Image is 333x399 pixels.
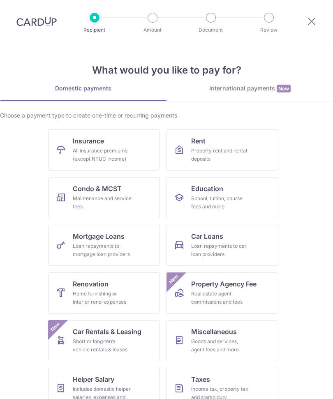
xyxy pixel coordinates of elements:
div: All insurance premiums (except NTUC Income) [73,147,132,163]
div: International payments [166,84,333,93]
span: Insurance [73,136,104,146]
p: Document [188,26,234,34]
span: New [167,272,180,286]
a: Property Agency FeeReal estate agent commissions and feesNew [166,272,278,314]
span: Miscellaneous [191,327,237,337]
a: Mortgage LoansLoan repayments to mortgage loan providers [48,225,160,266]
span: Car Rentals & Leasing [73,327,141,337]
a: EducationSchool, tuition, course fees and more [166,177,278,218]
span: Condo & MCST [73,184,122,194]
a: Condo & MCSTMaintenance and service fees [48,177,160,218]
div: Real estate agent commissions and fees [191,290,250,306]
span: Helper Salary [73,374,114,384]
img: CardUp [16,16,57,26]
p: Recipient [72,26,118,34]
span: Taxes [191,374,210,384]
span: Education [191,184,223,194]
div: Loan repayments to car loan providers [191,242,250,258]
a: RentProperty rent and rental deposits [166,129,278,171]
p: Amount [129,26,176,34]
div: Property rent and rental deposits [191,147,250,163]
span: New [49,320,62,334]
div: Goods and services, agent fees and more [191,337,250,354]
div: Short or long‑term vehicle rentals & leases [73,337,132,354]
div: School, tuition, course fees and more [191,194,250,211]
span: Car Loans [191,231,223,241]
span: Mortgage Loans [73,231,125,241]
a: MiscellaneousGoods and services, agent fees and more [166,320,278,361]
p: Review [246,26,292,34]
span: Property Agency Fee [191,279,257,289]
div: Maintenance and service fees [73,194,132,211]
span: Rent [191,136,206,146]
a: Car LoansLoan repayments to car loan providers [166,225,278,266]
a: InsuranceAll insurance premiums (except NTUC Income) [48,129,160,171]
a: Car Rentals & LeasingShort or long‑term vehicle rentals & leasesNew [48,320,160,361]
div: Loan repayments to mortgage loan providers [73,242,132,258]
span: Renovation [73,279,109,289]
a: RenovationHome furnishing or interior reno-expenses [48,272,160,314]
div: Home furnishing or interior reno-expenses [73,290,132,306]
span: New [277,85,291,92]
